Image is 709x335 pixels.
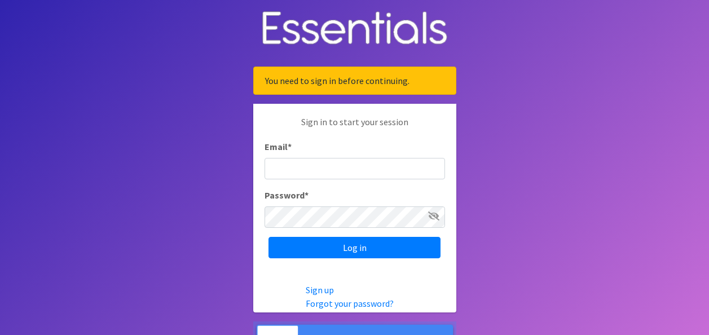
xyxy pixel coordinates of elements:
a: Sign up [306,284,334,296]
label: Password [265,188,309,202]
input: Log in [268,237,441,258]
abbr: required [288,141,292,152]
label: Email [265,140,292,153]
abbr: required [305,189,309,201]
p: Sign in to start your session [265,115,445,140]
a: Forgot your password? [306,298,394,309]
div: You need to sign in before continuing. [253,67,456,95]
